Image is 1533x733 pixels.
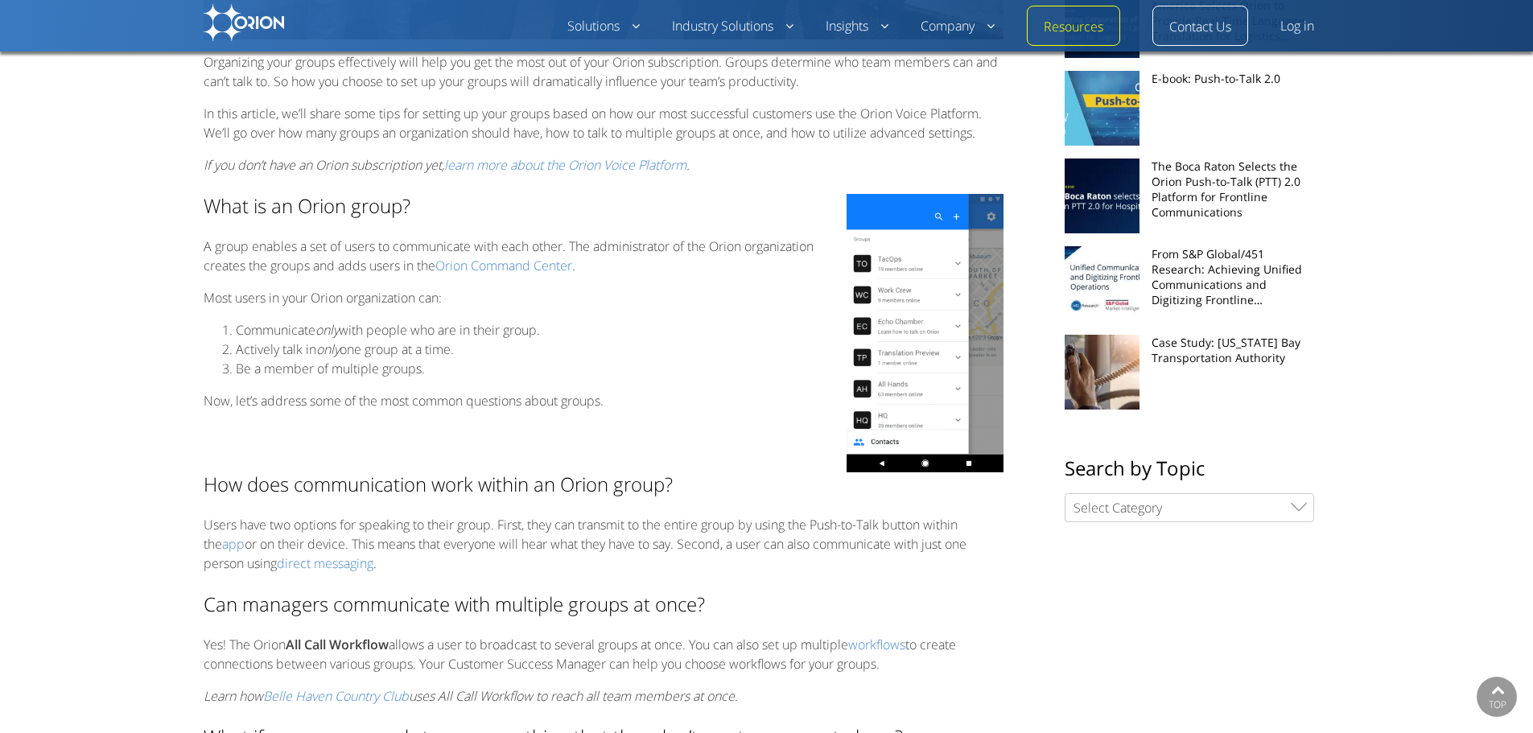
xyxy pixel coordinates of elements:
[567,17,640,36] a: Solutions
[204,104,1003,142] p: In this article, we’ll share some tips for setting up your groups based on how our most successfu...
[848,636,905,654] a: workflows
[1152,246,1314,307] a: From S&P Global/451 Research: Achieving Unified Communications and Digitizing Frontline Operation...
[204,515,1003,573] p: Users have two options for speaking to their group. First, they can transmit to the entire group ...
[1044,18,1103,37] a: Resources
[1065,455,1314,481] h2: Search by Topic
[826,17,888,36] a: Insights
[1152,71,1314,86] a: E-book: Push-to-Talk 2.0
[444,156,686,175] a: learn more about the Orion Voice Platform
[204,156,690,175] em: If you don’t have an Orion subscription yet, .
[1065,71,1139,146] img: Unified communications and PTT 2.0
[315,321,339,339] i: only
[1065,246,1139,321] img: Unified communications for frontline operations
[204,635,1003,673] p: Yes! The Orion allows a user to broadcast to several groups at once. You can also set up multiple...
[204,288,1003,307] p: Most users in your Orion organization can:
[1065,335,1139,410] img: MBTA Case Study - Transportation Operations - Orion
[204,687,738,706] em: Learn how uses All Call Workflow to reach all team members at once.
[1280,17,1314,36] a: Log in
[222,535,245,554] a: app
[204,237,1003,275] p: A group enables a set of users to communicate with each other. The administrator of the Orion org...
[1152,335,1314,365] a: Case Study: [US_STATE] Bay Transportation Authority
[435,257,572,275] a: Orion Command Center
[204,592,1003,616] h3: Can managers communicate with multiple groups at once?
[236,340,1003,359] li: Actively talk in one group at a time.
[1169,18,1231,37] a: Contact Us
[236,320,1003,340] li: Communicate with people who are in their group.
[277,554,373,573] a: direct messaging
[204,4,284,41] img: Orion
[204,472,1003,496] h3: How does communication work within an Orion group?
[204,391,1003,410] p: Now, let’s address some of the most common questions about groups.
[204,194,1003,217] h3: What is an Orion group?
[286,636,389,653] strong: All Call Workflow
[921,17,995,36] a: Company
[1152,159,1314,220] a: The Boca Raton Selects the Orion Push-to-Talk (PTT) 2.0 Platform for Frontline Communications
[672,17,793,36] a: Industry Solutions
[1065,159,1139,233] img: The Boca Raton Selects Orion PTT 2.0 for Hospitality
[204,52,1003,91] p: Organizing your groups effectively will help you get the most out of your Orion subscription. Gro...
[316,340,340,358] em: only
[236,359,1003,378] li: Be a member of multiple groups.
[263,687,409,706] a: Belle Haven Country Club
[1172,86,1533,733] iframe: Chat Widget
[847,194,1003,473] img: never lose contact with orion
